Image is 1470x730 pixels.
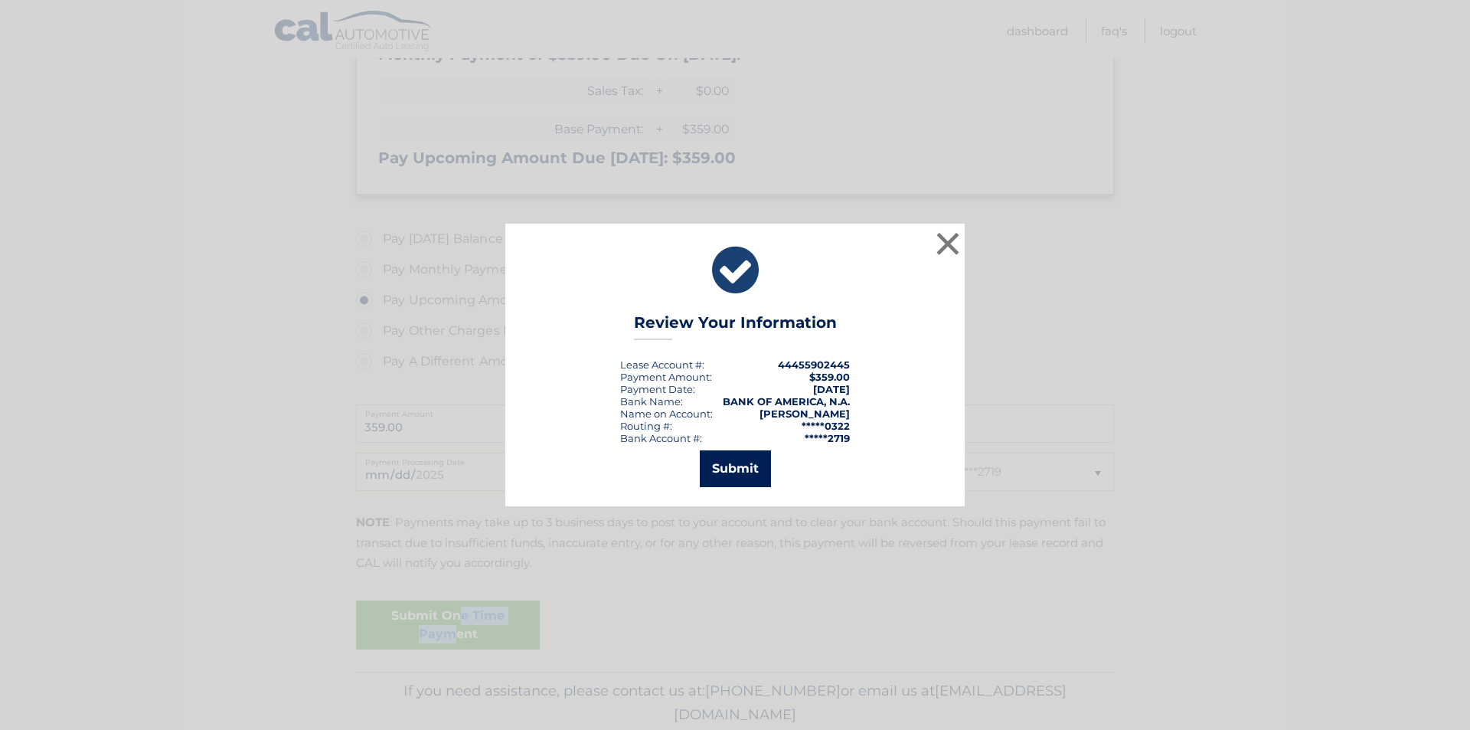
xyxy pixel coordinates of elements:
[620,432,702,444] div: Bank Account #:
[723,395,850,408] strong: BANK OF AMERICA, N.A.
[759,408,850,420] strong: [PERSON_NAME]
[620,395,683,408] div: Bank Name:
[778,358,850,371] strong: 44455902445
[620,383,695,395] div: :
[620,408,713,420] div: Name on Account:
[700,450,771,487] button: Submit
[620,371,712,383] div: Payment Amount:
[813,383,850,395] span: [DATE]
[620,383,693,395] span: Payment Date
[634,313,837,340] h3: Review Your Information
[809,371,850,383] span: $359.00
[620,420,672,432] div: Routing #:
[620,358,704,371] div: Lease Account #:
[933,228,963,259] button: ×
